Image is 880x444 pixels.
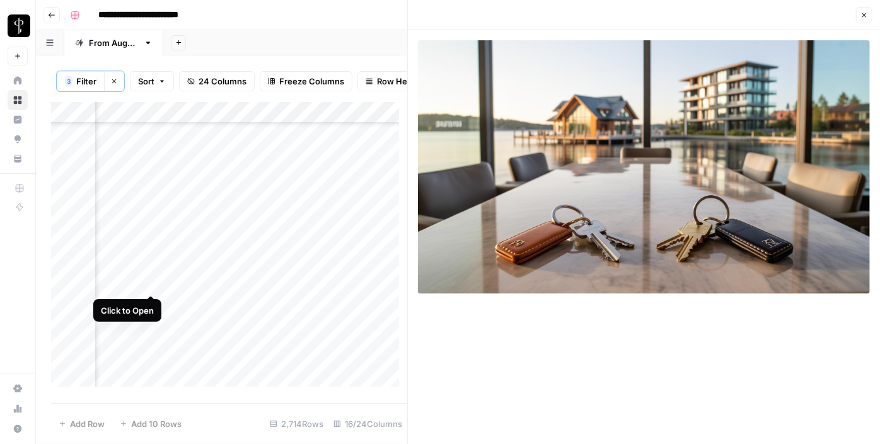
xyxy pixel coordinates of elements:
[101,304,154,317] div: Click to Open
[179,71,255,91] button: 24 Columns
[8,10,28,42] button: Workspace: LP Production Workloads
[199,75,246,88] span: 24 Columns
[89,37,139,49] div: From [DATE]
[279,75,344,88] span: Freeze Columns
[418,40,870,293] img: Row/Cell
[64,30,163,55] a: From [DATE]
[8,379,28,399] a: Settings
[265,414,328,434] div: 2,714 Rows
[8,149,28,169] a: Your Data
[8,14,30,37] img: LP Production Workloads Logo
[57,71,104,91] button: 3Filter
[8,71,28,91] a: Home
[377,75,422,88] span: Row Height
[260,71,352,91] button: Freeze Columns
[8,399,28,419] a: Usage
[8,419,28,439] button: Help + Support
[131,418,182,430] span: Add 10 Rows
[8,90,28,110] a: Browse
[67,76,71,86] span: 3
[130,71,174,91] button: Sort
[76,75,96,88] span: Filter
[8,129,28,149] a: Opportunities
[51,414,112,434] button: Add Row
[8,110,28,130] a: Insights
[357,71,431,91] button: Row Height
[112,414,189,434] button: Add 10 Rows
[70,418,105,430] span: Add Row
[328,414,407,434] div: 16/24 Columns
[65,76,72,86] div: 3
[138,75,154,88] span: Sort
